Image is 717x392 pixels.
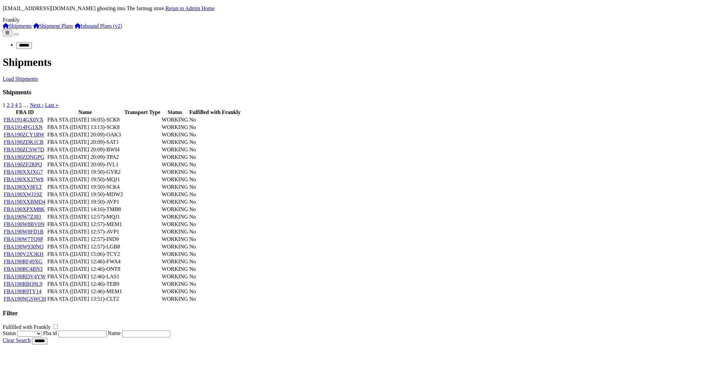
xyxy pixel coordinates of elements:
[161,258,188,265] td: WORKING
[189,221,241,228] td: No
[4,251,43,257] a: FBA190V2X3KH
[3,324,51,330] label: Fulfilled with Frankly
[4,274,46,279] a: FBA190RDV4YW
[189,206,241,213] td: No
[161,161,188,168] td: WORKING
[161,199,188,205] td: WORKING
[11,102,14,108] a: 3
[189,191,241,198] td: No
[15,102,18,108] a: 4
[47,258,123,265] td: FBA STA ([DATE] 12:46)-FWA4
[161,124,188,131] td: WORKING
[189,273,241,280] td: No
[161,288,188,295] td: WORKING
[189,199,241,205] td: No
[189,296,241,302] td: No
[161,116,188,123] td: WORKING
[4,206,45,212] a: FBA190XPXM8K
[4,244,43,249] a: FBA190W930NQ
[189,281,241,287] td: No
[189,184,241,190] td: No
[189,109,241,116] th: Fulfilled with Frankly
[166,5,215,11] a: Retun to Admin Home
[4,184,42,190] a: FBA190XY8FLT
[161,213,188,220] td: WORKING
[3,56,714,69] h1: Shipments
[47,251,123,258] td: FBA STA ([DATE] 15:06)-TCY2
[47,161,123,168] td: FBA STA ([DATE] 20:09)-JVL1
[161,154,188,161] td: WORKING
[4,154,44,160] a: FBA190ZDNGPG
[47,236,123,243] td: FBA STA ([DATE] 12:57)-IND9
[161,228,188,235] td: WORKING
[4,229,43,235] a: FBA190W8FD1B
[189,288,241,295] td: No
[189,176,241,183] td: No
[161,139,188,146] td: WORKING
[7,102,9,108] a: 2
[47,288,123,295] td: FBA STA ([DATE] 12:46)-MEM1
[4,236,43,242] a: FBA190W7TQ9P
[47,243,123,250] td: FBA STA ([DATE] 12:57)-LGB8
[161,266,188,273] td: WORKING
[189,258,241,265] td: No
[23,102,28,108] span: …
[47,124,123,131] td: FBA STA ([DATE] 13:13)-SCK8
[189,154,241,161] td: No
[4,176,43,182] a: FBA190XX37W8
[189,124,241,131] td: No
[161,176,188,183] td: WORKING
[4,288,41,294] a: FBA190R9TY14
[4,132,44,137] a: FBA190ZCY1RW
[161,221,188,228] td: WORKING
[3,102,5,108] span: 1
[108,330,121,336] label: Name
[3,102,714,108] nav: pager
[189,146,241,153] td: No
[33,23,73,29] a: Shipment Plans
[47,206,123,213] td: FBA STA ([DATE] 14:16)-TMB8
[4,169,43,175] a: FBA190XXJXG7
[4,221,44,227] a: FBA190W8BV0N
[161,296,188,302] td: WORKING
[4,124,43,130] a: FBA1914FG1XN
[4,214,41,220] a: FBA190W7ZJ83
[161,251,188,258] td: WORKING
[4,281,42,287] a: FBA190RBQ9L9
[19,102,22,108] a: 5
[161,243,188,250] td: WORKING
[45,102,58,108] a: Last »
[75,23,122,29] a: Inbound Plans (v2)
[47,199,123,205] td: FBA STA ([DATE] 19:50)-AVP1
[3,5,714,12] p: [EMAIL_ADDRESS][DOMAIN_NAME] ghosting into The farmug store.
[47,146,123,153] td: FBA STA ([DATE] 20:09)-BWI4
[189,139,241,146] td: No
[124,109,161,116] th: Transport Type
[3,76,38,82] a: Load Shipments
[161,131,188,138] td: WORKING
[4,117,43,123] a: FBA1914GX0VX
[161,273,188,280] td: WORKING
[3,109,46,116] th: FBA ID
[189,169,241,175] td: No
[47,139,123,146] td: FBA STA ([DATE] 20:09)-SAT1
[3,17,714,23] div: Frankly
[4,191,42,197] a: FBA190XWJ19Z
[14,33,19,35] button: Toggle navigation
[47,228,123,235] td: FBA STA ([DATE] 12:57)-AVP1
[4,259,42,264] a: FBA190RF49XG
[47,213,123,220] td: FBA STA ([DATE] 12:57)-MQJ1
[4,147,44,152] a: FBA190ZCSW7D
[3,330,16,336] label: Status
[43,330,57,336] label: Fba id
[47,109,123,116] th: Name
[3,89,714,96] h3: Shipments
[3,337,31,343] a: Clear Search
[189,161,241,168] td: No
[161,146,188,153] td: WORKING
[47,176,123,183] td: FBA STA ([DATE] 19:50)-MQJ1
[189,266,241,273] td: No
[4,162,42,167] a: FBA190ZF2RPQ
[189,236,241,243] td: No
[161,109,188,116] th: Status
